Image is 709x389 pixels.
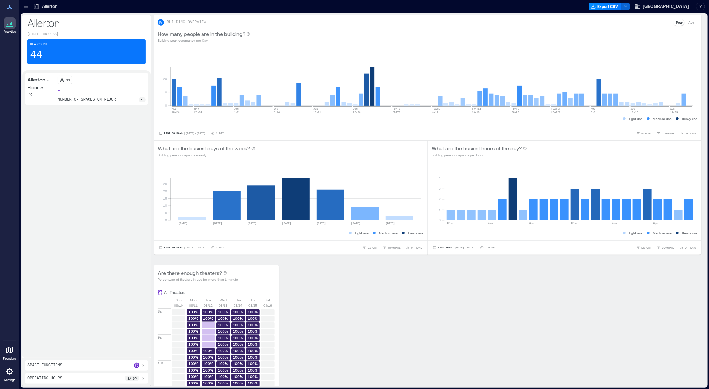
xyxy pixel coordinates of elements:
p: 08/10 [174,303,183,308]
p: Floorplans [3,357,16,361]
p: Sat [266,297,270,303]
text: 13-19 [472,111,480,113]
text: 100% [203,355,214,359]
text: JUN [313,107,318,110]
p: Fri [251,297,255,303]
a: Settings [2,364,17,384]
text: 100% [233,381,243,385]
p: 08/14 [234,303,243,308]
text: 100% [218,374,228,379]
text: 22-28 [353,111,361,113]
text: 100% [218,355,228,359]
p: 8a [158,309,162,314]
p: Operating Hours [27,376,62,381]
text: 100% [248,342,258,346]
text: 100% [248,316,258,320]
tspan: 3 [439,187,441,190]
text: 100% [203,368,214,372]
p: Peak [676,20,683,25]
text: 100% [248,362,258,366]
text: 18-24 [172,111,180,113]
span: COMPARE [388,246,401,250]
p: Light use [629,116,642,121]
p: Allerton [27,16,146,29]
span: EXPORT [641,246,652,250]
text: [DATE] [512,107,521,110]
text: [DATE] [392,107,402,110]
text: 100% [218,336,228,340]
text: [DATE] [247,222,257,225]
p: Building peak occupancy weekly [158,152,255,157]
text: JUN [234,107,239,110]
span: OPTIONS [685,131,696,135]
a: Floorplans [1,342,18,362]
text: 100% [233,323,243,327]
p: Avg [688,20,694,25]
text: 100% [248,336,258,340]
text: 17-23 [670,111,678,113]
p: 1 Day [216,131,224,135]
text: 100% [189,355,199,359]
span: EXPORT [368,246,378,250]
text: 100% [203,381,214,385]
p: How many people are in the building? [158,30,245,38]
text: 25-31 [194,111,202,113]
p: 08/15 [249,303,257,308]
p: Percentage of theaters in use for more than 1 minute [158,277,238,282]
text: 100% [248,310,258,314]
text: 100% [248,368,258,372]
p: 1 Hour [485,246,495,250]
text: 100% [189,362,199,366]
text: 100% [233,329,243,333]
text: [DATE] [432,107,442,110]
p: Medium use [653,231,672,236]
tspan: 5 [165,211,167,215]
text: 100% [218,362,228,366]
text: 100% [233,316,243,320]
text: [DATE] [472,107,481,110]
button: OPTIONS [678,130,697,136]
p: 44 [66,77,70,82]
text: 12pm [571,222,577,225]
text: 8-14 [274,111,280,113]
text: 3-9 [591,111,596,113]
text: AUG [591,107,596,110]
text: 100% [248,355,258,359]
text: [DATE] [282,222,291,225]
text: 100% [203,316,214,320]
button: [GEOGRAPHIC_DATA] [632,1,691,12]
text: MAY [172,107,177,110]
text: 100% [189,349,199,353]
text: 100% [233,374,243,379]
tspan: 1 [439,208,441,211]
span: COMPARE [662,246,674,250]
p: number of spaces on floor [58,97,116,102]
text: 20-26 [512,111,519,113]
button: EXPORT [635,244,653,251]
tspan: 25 [163,182,167,186]
a: Analytics [2,16,18,36]
p: What are the busiest days of the week? [158,145,250,152]
p: Settings [4,378,15,382]
button: COMPARE [655,130,676,136]
text: 100% [248,374,258,379]
p: Tue [205,297,211,303]
p: 08/12 [204,303,213,308]
p: Allerton - Floor 5 [27,76,55,91]
text: 4pm [612,222,617,225]
text: 100% [233,368,243,372]
text: 100% [203,374,214,379]
text: 100% [203,310,214,314]
text: 1-7 [234,111,239,113]
button: EXPORT [361,244,379,251]
p: Space Functions [27,363,62,368]
p: [STREET_ADDRESS] [27,32,146,37]
button: OPTIONS [678,244,697,251]
tspan: 0 [165,103,167,107]
text: 100% [248,323,258,327]
text: JUN [274,107,278,110]
button: EXPORT [635,130,653,136]
tspan: 2 [439,197,441,201]
p: Mon [190,297,197,303]
text: [DATE] [551,111,561,113]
